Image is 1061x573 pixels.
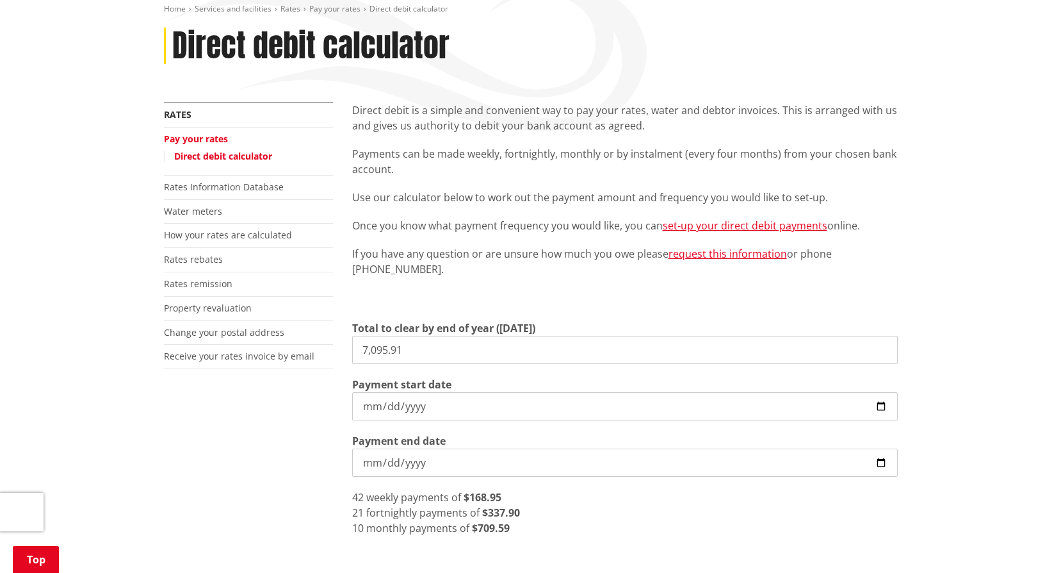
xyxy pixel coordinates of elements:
span: 21 [352,506,364,520]
strong: $337.90 [482,506,520,520]
a: How your rates are calculated [164,229,292,241]
span: 42 [352,490,364,504]
a: Rates rebates [164,253,223,265]
label: Total to clear by end of year ([DATE]) [352,320,535,336]
label: Payment end date [352,433,446,449]
a: Services and facilities [195,3,271,14]
strong: $709.59 [472,521,510,535]
p: Once you know what payment frequency you would like, you can online. [352,218,898,233]
a: Top [13,546,59,573]
strong: $168.95 [464,490,501,504]
a: Rates [280,3,300,14]
p: Payments can be made weekly, fortnightly, monthly or by instalment (every four months) from your ... [352,146,898,177]
span: 10 [352,521,364,535]
a: Receive your rates invoice by email [164,350,314,362]
p: Direct debit is a simple and convenient way to pay your rates, water and debtor invoices. This is... [352,103,898,133]
a: Rates Information Database [164,181,284,193]
h1: Direct debit calculator [172,28,450,65]
a: Pay your rates [164,133,228,145]
a: Water meters [164,205,222,217]
p: If you have any question or are unsure how much you owe please or phone [PHONE_NUMBER]. [352,246,898,277]
a: Change your postal address [164,326,284,338]
iframe: Messenger Launcher [1002,519,1048,565]
a: Rates [164,108,191,120]
span: monthly payments of [366,521,469,535]
p: Use our calculator below to work out the payment amount and frequency you would like to set-up. [352,190,898,205]
a: Direct debit calculator [174,150,272,162]
a: Home [164,3,186,14]
a: set-up your direct debit payments [663,219,827,233]
nav: breadcrumb [164,4,898,15]
a: request this information [668,247,787,261]
label: Payment start date [352,377,451,392]
a: Property revaluation [164,302,252,314]
span: Direct debit calculator [369,3,448,14]
a: Rates remission [164,278,232,290]
span: fortnightly payments of [366,506,480,520]
span: weekly payments of [366,490,461,504]
a: Pay your rates [309,3,360,14]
